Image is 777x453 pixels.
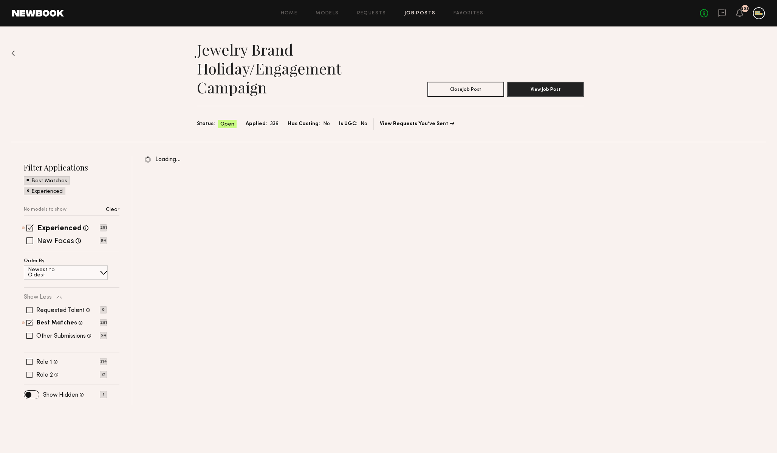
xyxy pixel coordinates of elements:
[100,391,107,398] p: 1
[11,50,15,56] img: Back to previous page
[339,120,358,128] span: Is UGC:
[155,157,181,163] span: Loading…
[36,359,52,365] label: Role 1
[197,120,215,128] span: Status:
[288,120,320,128] span: Has Casting:
[220,121,234,128] span: Open
[36,372,53,378] label: Role 2
[100,224,107,231] p: 251
[100,319,107,326] p: 281
[197,40,390,97] h1: Jewelry Brand Holiday/Engagement Campaign
[24,294,52,300] p: Show Less
[404,11,436,16] a: Job Posts
[31,189,63,194] p: Experienced
[361,120,367,128] span: No
[246,120,267,128] span: Applied:
[100,358,107,365] p: 314
[357,11,386,16] a: Requests
[100,332,107,339] p: 54
[100,237,107,244] p: 84
[24,259,45,264] p: Order By
[507,82,584,97] button: View Job Post
[323,120,330,128] span: No
[427,82,504,97] button: CloseJob Post
[43,392,78,398] label: Show Hidden
[100,306,107,313] p: 0
[31,178,67,184] p: Best Matches
[316,11,339,16] a: Models
[454,11,483,16] a: Favorites
[106,207,119,213] p: Clear
[24,162,119,172] h2: Filter Applications
[281,11,298,16] a: Home
[100,371,107,378] p: 21
[380,121,454,127] a: View Requests You’ve Sent
[741,7,749,11] div: 108
[36,307,85,313] label: Requested Talent
[270,120,279,128] span: 336
[37,238,74,245] label: New Faces
[36,333,86,339] label: Other Submissions
[24,207,67,212] p: No models to show
[28,267,73,278] p: Newest to Oldest
[37,320,77,326] label: Best Matches
[37,225,82,233] label: Experienced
